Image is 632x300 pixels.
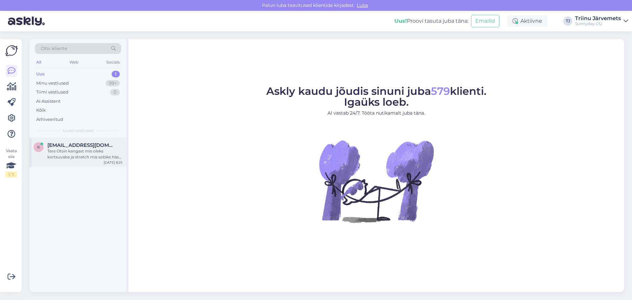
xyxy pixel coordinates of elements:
div: 1 [112,71,120,77]
div: Web [68,58,80,67]
div: 1 / 3 [5,172,17,177]
span: k [37,145,40,150]
div: Minu vestlused [36,80,69,87]
div: Socials [105,58,121,67]
div: 0 [110,89,120,95]
span: 579 [431,85,450,97]
div: Kõik [36,107,46,114]
span: Otsi kliente [41,45,67,52]
div: AI Assistent [36,98,61,105]
div: Tiimi vestlused [36,89,68,95]
div: Tere Otsin kangast mis oleks kortsuvaba ja stretch mis sobiks hästi fototaustaks. Kanga värv peak... [47,148,122,160]
div: Aktiivne [507,15,547,27]
span: Askly kaudu jõudis sinuni juba klienti. Igaüks loeb. [266,85,487,108]
button: Emailid [471,15,499,27]
div: Uus [36,71,45,77]
div: [DATE] 8:25 [104,160,122,165]
div: Triinu Järvemets [575,16,621,21]
div: 99+ [106,80,120,87]
span: Luba [355,2,370,8]
img: No Chat active [317,122,435,240]
div: TJ [563,16,572,26]
span: Uued vestlused [63,128,93,134]
span: kauksifd@gmail.com [47,142,116,148]
div: Sunnyday OÜ [575,21,621,26]
b: Uus! [394,18,407,24]
div: Proovi tasuta juba täna: [394,17,468,25]
a: Triinu JärvemetsSunnyday OÜ [575,16,628,26]
div: All [35,58,42,67]
div: Vaata siia [5,148,17,177]
div: Arhiveeritud [36,116,63,123]
img: Askly Logo [5,44,18,57]
p: AI vastab 24/7. Tööta nutikamalt juba täna. [266,110,487,117]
